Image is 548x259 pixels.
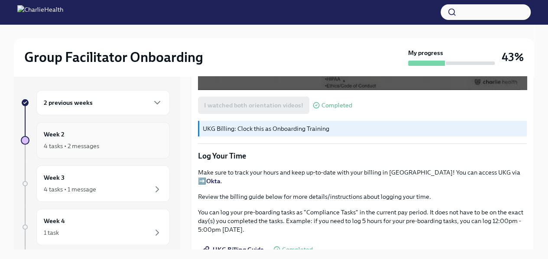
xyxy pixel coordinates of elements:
a: Week 41 task [21,209,170,245]
a: UKG Billing Guide [198,241,270,258]
div: 4 tasks • 1 message [44,185,96,194]
p: You can log your pre-boarding tasks as "Compliance Tasks" in the current pay period. It does not ... [198,208,527,234]
a: Week 34 tasks • 1 message [21,165,170,202]
p: Make sure to track your hours and keep up-to-date with your billing in [GEOGRAPHIC_DATA]! You can... [198,168,527,185]
span: Completed [321,102,352,109]
img: CharlieHealth [17,5,63,19]
span: UKG Billing Guide [204,245,264,254]
span: Completed [282,246,313,253]
p: Log Your Time [198,151,527,161]
h6: 2 previous weeks [44,98,93,107]
h2: Group Facilitator Onboarding [24,49,203,66]
a: Week 24 tasks • 2 messages [21,122,170,159]
div: 4 tasks • 2 messages [44,142,99,150]
h6: Week 4 [44,216,65,226]
h6: Week 3 [44,173,65,182]
a: Okta [206,177,220,185]
div: 1 task [44,228,59,237]
p: UKG Billing: Clock this as Onboarding Training [203,124,523,133]
h6: Week 2 [44,129,65,139]
div: 2 previous weeks [36,90,170,115]
strong: My progress [408,49,443,57]
h3: 43% [502,49,524,65]
p: Review the billing guide below for more details/instructions about logging your time. [198,192,527,201]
